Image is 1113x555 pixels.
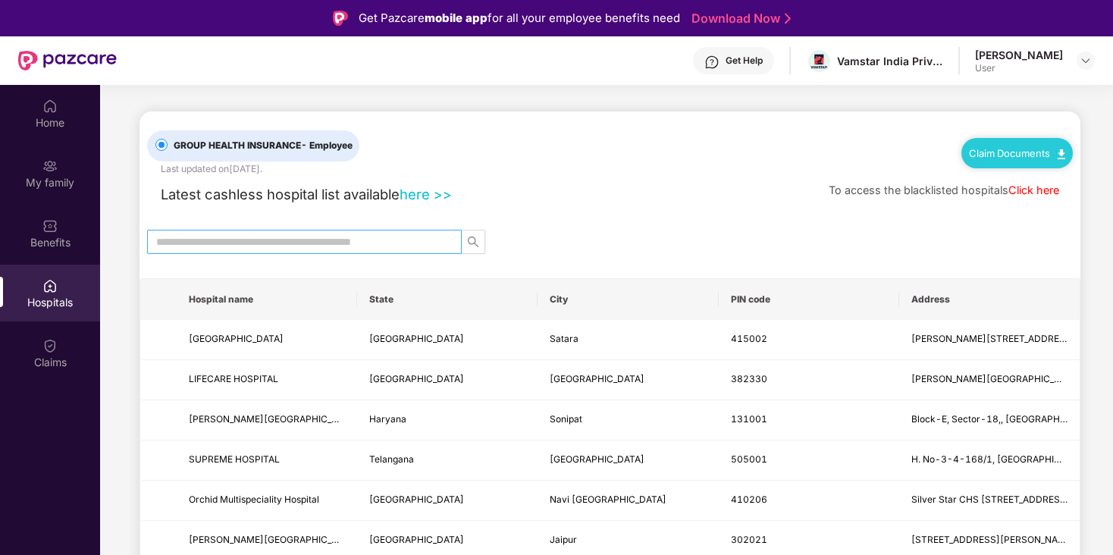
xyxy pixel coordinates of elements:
[177,360,357,400] td: LIFECARE HOSPITAL
[369,413,406,425] span: Haryana
[359,9,680,27] div: Get Pazcare for all your employee benefits need
[899,400,1080,441] td: Block-E, Sector-18,, Omaxe City
[808,52,830,70] img: Vamstar_vertical.png
[550,494,666,505] span: Navi [GEOGRAPHIC_DATA]
[704,55,720,70] img: svg+xml;base64,PHN2ZyBpZD0iSGVscC0zMngzMiIgeG1sbnM9Imh0dHA6Ly93d3cudzMub3JnLzIwMDAvc3ZnIiB3aWR0aD...
[161,186,400,202] span: Latest cashless hospital list available
[911,333,1075,344] span: [PERSON_NAME][STREET_ADDRESS]
[731,333,767,344] span: 415002
[731,373,767,384] span: 382330
[538,481,718,521] td: Navi Mumbai
[969,147,1065,159] a: Claim Documents
[550,453,644,465] span: [GEOGRAPHIC_DATA]
[1008,183,1059,196] a: Click here
[189,373,278,384] span: LIFECARE HOSPITAL
[189,333,284,344] span: [GEOGRAPHIC_DATA]
[691,11,786,27] a: Download Now
[400,186,452,202] a: here >>
[357,320,538,360] td: Maharashtra
[189,413,359,425] span: [PERSON_NAME][GEOGRAPHIC_DATA]
[42,278,58,293] img: svg+xml;base64,PHN2ZyBpZD0iSG9zcGl0YWxzIiB4bWxucz0iaHR0cDovL3d3dy53My5vcmcvMjAwMC9zdmciIHdpZHRoPS...
[899,279,1080,320] th: Address
[369,333,464,344] span: [GEOGRAPHIC_DATA]
[42,338,58,353] img: svg+xml;base64,PHN2ZyBpZD0iQ2xhaW0iIHhtbG5zPSJodHRwOi8vd3d3LnczLm9yZy8yMDAwL3N2ZyIgd2lkdGg9IjIwIi...
[550,333,578,344] span: Satara
[899,320,1080,360] td: Surve No 21, Satara Koregaon Road
[1058,149,1065,159] img: svg+xml;base64,PHN2ZyB4bWxucz0iaHR0cDovL3d3dy53My5vcmcvMjAwMC9zdmciIHdpZHRoPSIxMC40IiBoZWlnaHQ9Ij...
[726,55,763,67] div: Get Help
[538,400,718,441] td: Sonipat
[357,481,538,521] td: Maharashtra
[550,413,582,425] span: Sonipat
[829,183,1008,196] span: To access the blacklisted hospitals
[461,230,485,254] button: search
[538,320,718,360] td: Satara
[731,534,767,545] span: 302021
[357,400,538,441] td: Haryana
[18,51,117,71] img: New Pazcare Logo
[189,293,345,306] span: Hospital name
[975,48,1063,62] div: [PERSON_NAME]
[911,293,1068,306] span: Address
[189,534,359,545] span: [PERSON_NAME][GEOGRAPHIC_DATA]
[731,413,767,425] span: 131001
[168,139,359,153] span: GROUP HEALTH INSURANCE
[369,373,464,384] span: [GEOGRAPHIC_DATA]
[1080,55,1092,67] img: svg+xml;base64,PHN2ZyBpZD0iRHJvcGRvd24tMzJ4MzIiIHhtbG5zPSJodHRwOi8vd3d3LnczLm9yZy8yMDAwL3N2ZyIgd2...
[42,99,58,114] img: svg+xml;base64,PHN2ZyBpZD0iSG9tZSIgeG1sbnM9Imh0dHA6Ly93d3cudzMub3JnLzIwMDAvc3ZnIiB3aWR0aD0iMjAiIG...
[719,279,899,320] th: PIN code
[189,494,319,505] span: Orchid Multispeciality Hospital
[911,534,1075,545] span: [STREET_ADDRESS][PERSON_NAME]
[911,413,1100,425] span: Block-E, Sector-18,, [GEOGRAPHIC_DATA]
[369,453,414,465] span: Telangana
[177,279,357,320] th: Hospital name
[357,279,538,320] th: State
[177,441,357,481] td: SUPREME HOSPITAL
[161,161,262,176] div: Last updated on [DATE] .
[899,360,1080,400] td: ASHIRWAD AVENUE 1 ST FLOOR, HARIDARSHAN CROSS ROAD New Naroda
[333,11,348,26] img: Logo
[42,218,58,234] img: svg+xml;base64,PHN2ZyBpZD0iQmVuZWZpdHMiIHhtbG5zPSJodHRwOi8vd3d3LnczLm9yZy8yMDAwL3N2ZyIgd2lkdGg9Ij...
[538,279,718,320] th: City
[538,360,718,400] td: Ahmedabad
[538,441,718,481] td: Karimnagar
[550,373,644,384] span: [GEOGRAPHIC_DATA]
[369,494,464,505] span: [GEOGRAPHIC_DATA]
[911,494,1070,505] span: Silver Star CHS [STREET_ADDRESS]
[975,62,1063,74] div: User
[785,11,791,27] img: Stroke
[462,236,484,248] span: search
[369,534,464,545] span: [GEOGRAPHIC_DATA]
[189,453,280,465] span: SUPREME HOSPITAL
[837,54,943,68] div: Vamstar India Private Limited
[357,360,538,400] td: Gujarat
[899,441,1080,481] td: H. No-3-4-168/1, Sai Nagar , Near Raja Theatre
[731,494,767,505] span: 410206
[177,320,357,360] td: MORAYA HOSPITAL & RESEARCH CENTRE
[357,441,538,481] td: Telangana
[177,481,357,521] td: Orchid Multispeciality Hospital
[42,158,58,174] img: svg+xml;base64,PHN2ZyB3aWR0aD0iMjAiIGhlaWdodD0iMjAiIHZpZXdCb3g9IjAgMCAyMCAyMCIgZmlsbD0ibm9uZSIgeG...
[301,140,353,151] span: - Employee
[899,481,1080,521] td: Silver Star CHS 1st Floor, B-wing Shop No 3 4 5, Plot No 50 63 64 65 Sector 18
[425,11,488,25] strong: mobile app
[177,400,357,441] td: BHAGWAN DAS HOSPITAL
[550,534,577,545] span: Jaipur
[731,453,767,465] span: 505001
